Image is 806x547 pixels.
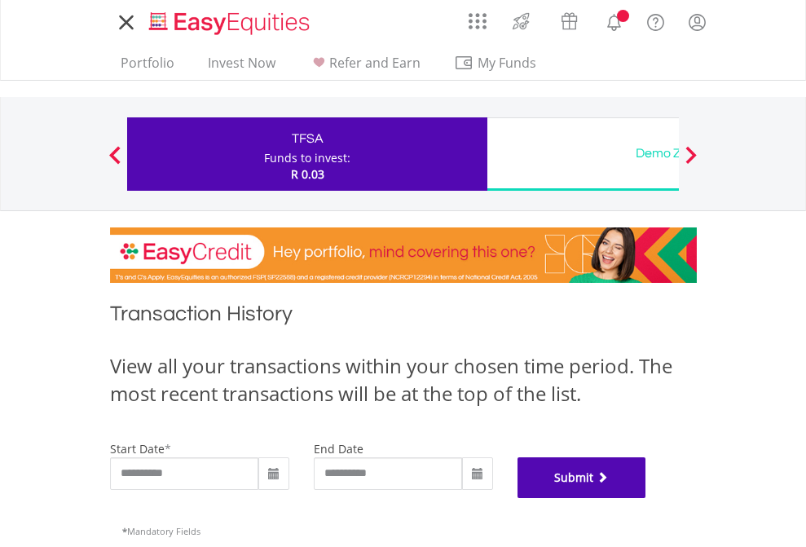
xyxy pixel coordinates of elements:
[458,4,497,30] a: AppsGrid
[314,441,363,457] label: end date
[675,154,707,170] button: Next
[264,150,350,166] div: Funds to invest:
[110,352,697,408] div: View all your transactions within your chosen time period. The most recent transactions will be a...
[137,127,478,150] div: TFSA
[110,299,697,336] h1: Transaction History
[99,154,131,170] button: Previous
[508,8,535,34] img: thrive-v2.svg
[469,12,487,30] img: grid-menu-icon.svg
[110,441,165,457] label: start date
[146,10,316,37] img: EasyEquities_Logo.png
[556,8,583,34] img: vouchers-v2.svg
[291,166,324,182] span: R 0.03
[122,525,200,537] span: Mandatory Fields
[201,55,282,80] a: Invest Now
[518,457,646,498] button: Submit
[143,4,316,37] a: Home page
[114,55,181,80] a: Portfolio
[635,4,676,37] a: FAQ's and Support
[110,227,697,283] img: EasyCredit Promotion Banner
[302,55,427,80] a: Refer and Earn
[454,52,561,73] span: My Funds
[593,4,635,37] a: Notifications
[329,54,421,72] span: Refer and Earn
[545,4,593,34] a: Vouchers
[676,4,718,40] a: My Profile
